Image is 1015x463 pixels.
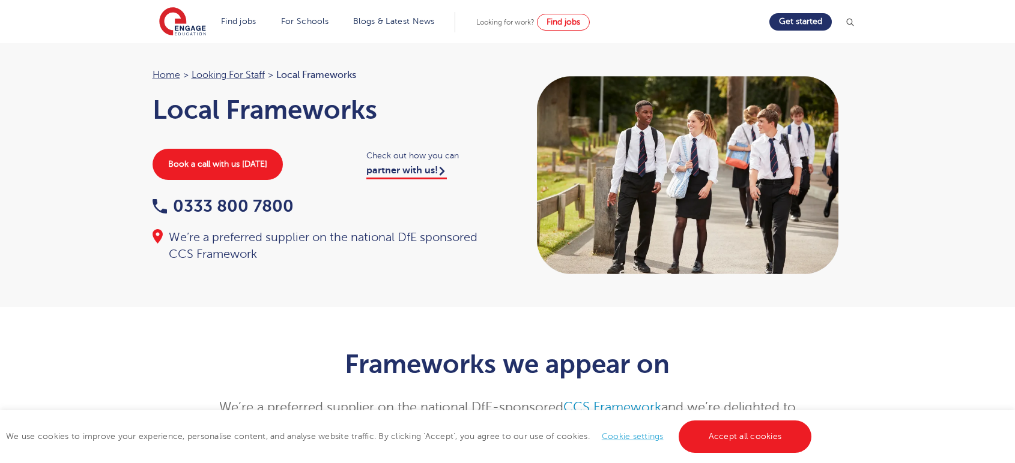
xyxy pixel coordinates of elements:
[221,17,256,26] a: Find jobs
[153,67,496,83] nav: breadcrumb
[476,18,535,26] span: Looking for work?
[602,432,664,441] a: Cookie settings
[769,13,832,31] a: Get started
[192,70,265,80] a: Looking for staff
[153,197,294,215] a: 0333 800 7800
[153,70,180,80] a: Home
[159,7,206,37] img: Engage Education
[537,14,590,31] a: Find jobs
[6,432,814,441] span: We use cookies to improve your experience, personalise content, and analyse website traffic. By c...
[153,229,496,263] div: We’re a preferred supplier on the national DfE sponsored CCS Framework
[276,67,356,83] span: Local Frameworks
[563,400,661,414] a: CCS Framework
[153,95,496,125] h1: Local Frameworks
[183,70,189,80] span: >
[153,149,283,180] a: Book a call with us [DATE]
[213,349,802,379] h1: Frameworks we appear on
[268,70,273,80] span: >
[547,17,580,26] span: Find jobs
[679,420,812,453] a: Accept all cookies
[353,17,435,26] a: Blogs & Latest News
[366,149,495,163] span: Check out how you can
[366,165,447,179] a: partner with us!
[281,17,329,26] a: For Schools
